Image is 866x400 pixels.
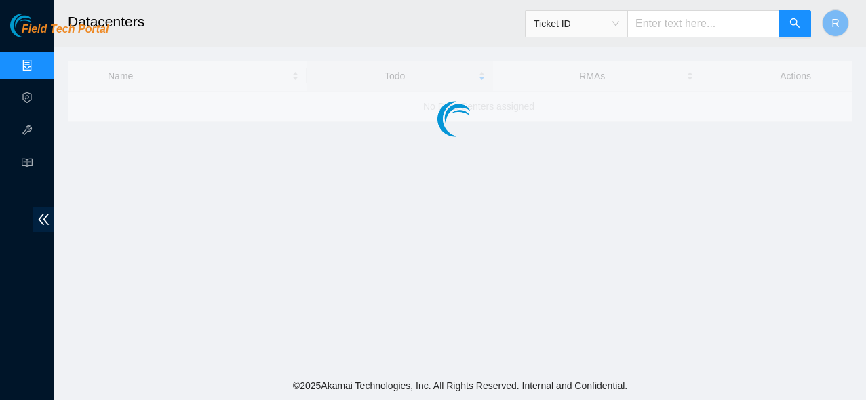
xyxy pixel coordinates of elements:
input: Enter text here... [627,10,779,37]
a: Akamai TechnologiesField Tech Portal [10,24,109,42]
span: double-left [33,207,54,232]
img: Akamai Technologies [10,14,68,37]
button: R [822,9,849,37]
button: search [779,10,811,37]
span: search [789,18,800,31]
footer: © 2025 Akamai Technologies, Inc. All Rights Reserved. Internal and Confidential. [54,372,866,400]
span: R [831,15,840,32]
span: read [22,151,33,178]
span: Ticket ID [534,14,619,34]
span: Field Tech Portal [22,23,109,36]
